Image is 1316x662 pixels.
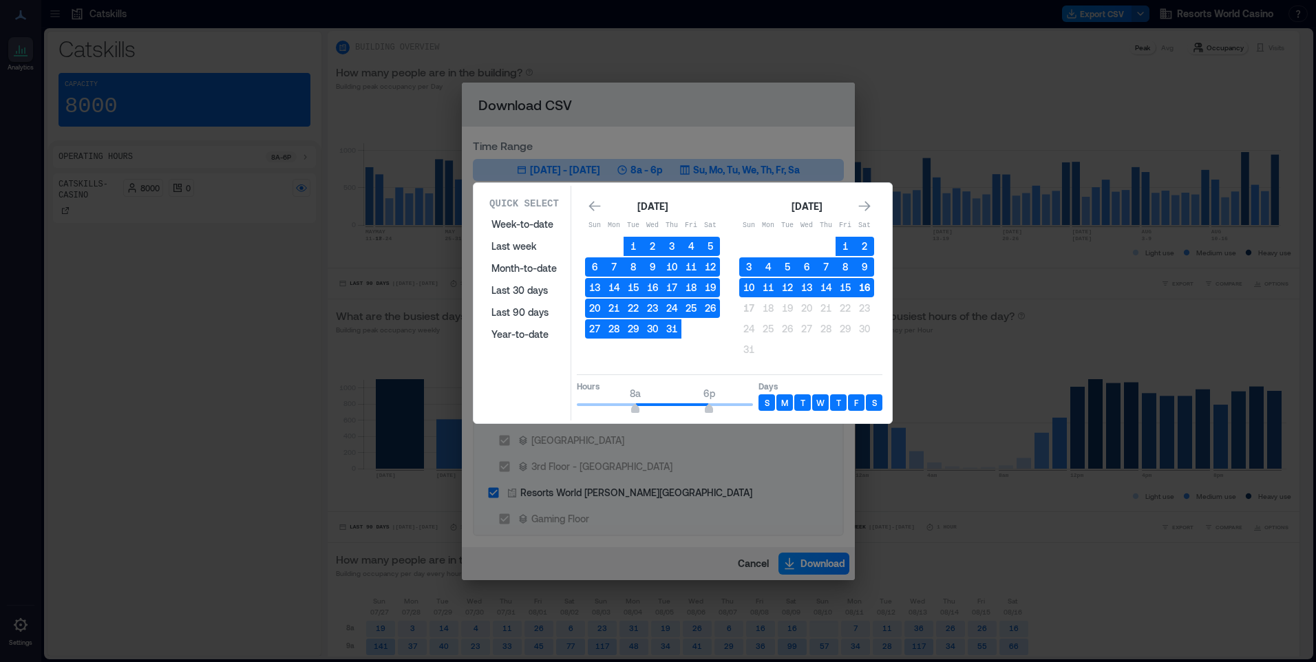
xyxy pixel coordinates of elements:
[624,257,643,277] button: 8
[758,278,778,297] button: 11
[483,301,565,323] button: Last 90 days
[816,257,836,277] button: 7
[778,319,797,339] button: 26
[577,381,753,392] p: Hours
[624,220,643,231] p: Tue
[739,257,758,277] button: 3
[836,278,855,297] button: 15
[836,397,841,408] p: T
[778,220,797,231] p: Tue
[701,216,720,235] th: Saturday
[855,278,874,297] button: 16
[624,278,643,297] button: 15
[483,323,565,345] button: Year-to-date
[781,397,788,408] p: M
[758,381,882,392] p: Days
[739,299,758,318] button: 17
[758,257,778,277] button: 4
[643,299,662,318] button: 23
[624,216,643,235] th: Tuesday
[703,387,715,399] span: 6p
[624,237,643,256] button: 1
[585,197,604,216] button: Go to previous month
[797,319,816,339] button: 27
[758,319,778,339] button: 25
[836,237,855,256] button: 1
[643,257,662,277] button: 9
[483,257,565,279] button: Month-to-date
[836,257,855,277] button: 8
[489,197,559,211] p: Quick Select
[797,220,816,231] p: Wed
[778,299,797,318] button: 19
[758,299,778,318] button: 18
[662,220,681,231] p: Thu
[681,237,701,256] button: 4
[681,257,701,277] button: 11
[483,235,565,257] button: Last week
[643,237,662,256] button: 2
[643,319,662,339] button: 30
[662,278,681,297] button: 17
[855,319,874,339] button: 30
[800,397,805,408] p: T
[604,278,624,297] button: 14
[643,220,662,231] p: Wed
[585,299,604,318] button: 20
[872,397,877,408] p: S
[483,213,565,235] button: Week-to-date
[624,319,643,339] button: 29
[701,237,720,256] button: 5
[797,278,816,297] button: 13
[701,299,720,318] button: 26
[836,216,855,235] th: Friday
[778,257,797,277] button: 5
[681,299,701,318] button: 25
[816,299,836,318] button: 21
[585,257,604,277] button: 6
[633,198,672,215] div: [DATE]
[816,278,836,297] button: 14
[855,299,874,318] button: 23
[855,220,874,231] p: Sat
[604,257,624,277] button: 7
[701,278,720,297] button: 19
[855,237,874,256] button: 2
[854,397,858,408] p: F
[604,220,624,231] p: Mon
[604,216,624,235] th: Monday
[604,319,624,339] button: 28
[483,279,565,301] button: Last 30 days
[797,257,816,277] button: 6
[797,299,816,318] button: 20
[855,197,874,216] button: Go to next month
[816,220,836,231] p: Thu
[630,387,641,399] span: 8a
[701,220,720,231] p: Sat
[662,319,681,339] button: 31
[836,299,855,318] button: 22
[585,216,604,235] th: Sunday
[855,216,874,235] th: Saturday
[624,299,643,318] button: 22
[855,257,874,277] button: 9
[739,278,758,297] button: 10
[758,220,778,231] p: Mon
[778,278,797,297] button: 12
[662,299,681,318] button: 24
[816,216,836,235] th: Thursday
[643,216,662,235] th: Wednesday
[662,216,681,235] th: Thursday
[836,220,855,231] p: Fri
[681,216,701,235] th: Friday
[836,319,855,339] button: 29
[758,216,778,235] th: Monday
[778,216,797,235] th: Tuesday
[739,220,758,231] p: Sun
[739,216,758,235] th: Sunday
[739,319,758,339] button: 24
[681,220,701,231] p: Fri
[604,299,624,318] button: 21
[797,216,816,235] th: Wednesday
[701,257,720,277] button: 12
